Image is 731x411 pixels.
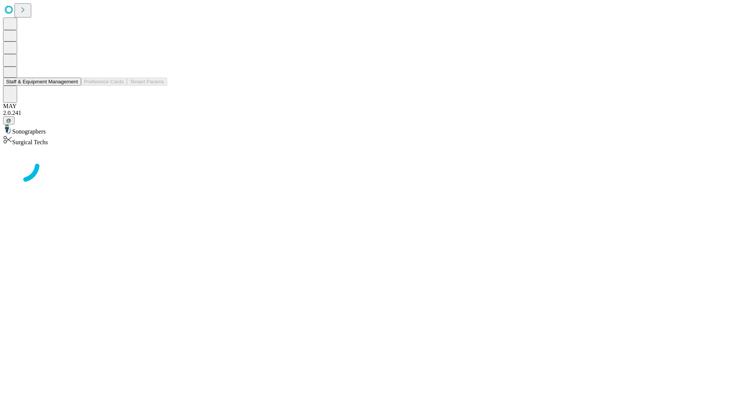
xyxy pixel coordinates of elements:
[3,135,728,146] div: Surgical Techs
[3,124,728,135] div: Sonographers
[3,103,728,110] div: MAY
[81,78,127,86] button: Preference Cards
[127,78,167,86] button: Tenant Params
[3,78,81,86] button: Staff & Equipment Management
[3,110,728,116] div: 2.0.241
[6,118,11,123] span: @
[3,116,14,124] button: @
